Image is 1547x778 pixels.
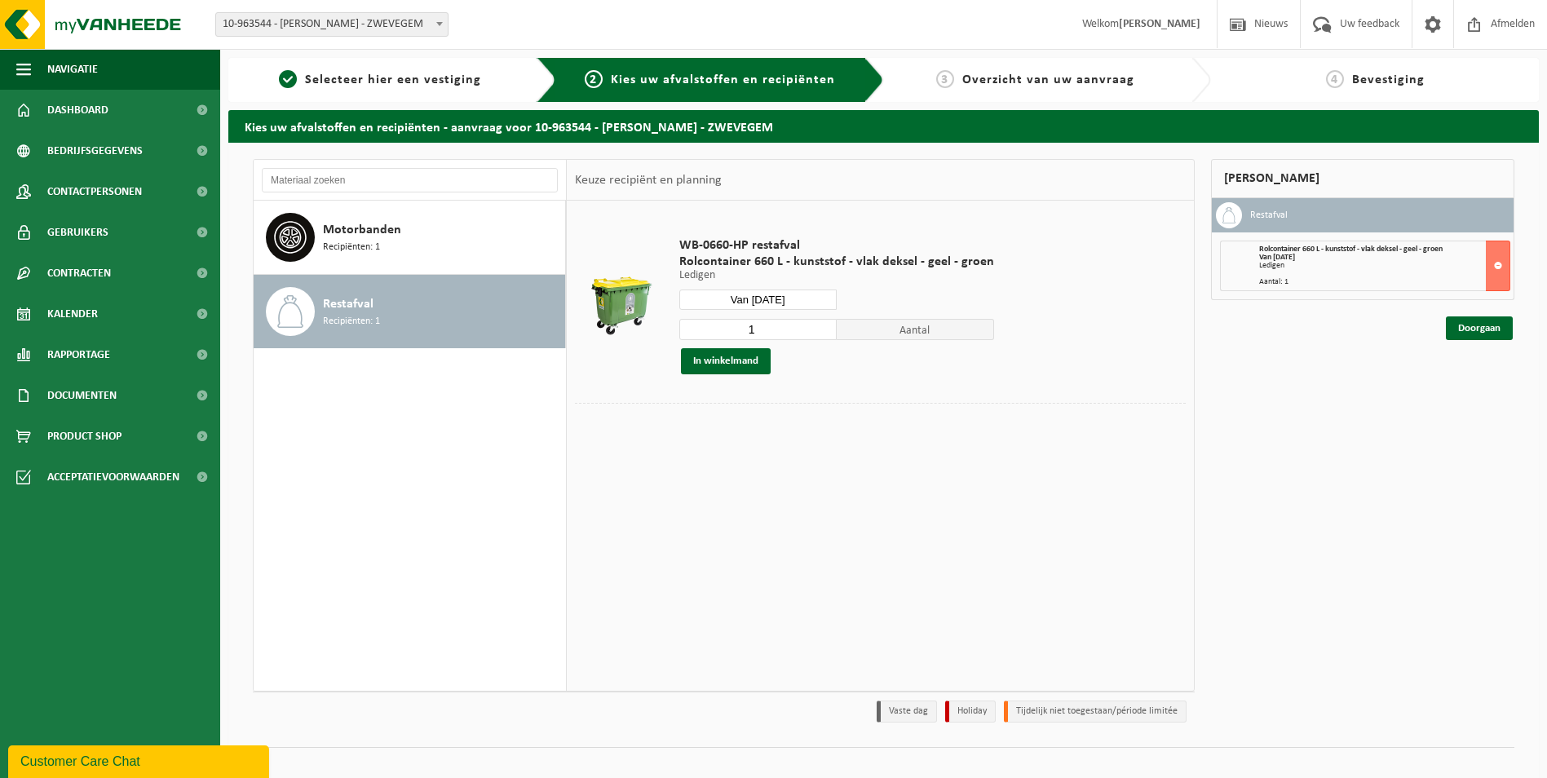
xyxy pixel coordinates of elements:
[877,701,937,723] li: Vaste dag
[1119,18,1200,30] strong: [PERSON_NAME]
[236,70,524,90] a: 1Selecteer hier een vestiging
[1259,245,1443,254] span: Rolcontainer 660 L - kunststof - vlak deksel - geel - groen
[611,73,835,86] span: Kies uw afvalstoffen en recipiënten
[567,160,730,201] div: Keuze recipiënt en planning
[1446,316,1513,340] a: Doorgaan
[254,275,566,348] button: Restafval Recipiënten: 1
[323,240,380,255] span: Recipiënten: 1
[254,201,566,275] button: Motorbanden Recipiënten: 1
[837,319,994,340] span: Aantal
[1259,253,1295,262] strong: Van [DATE]
[679,254,994,270] span: Rolcontainer 660 L - kunststof - vlak deksel - geel - groen
[1211,159,1514,198] div: [PERSON_NAME]
[47,90,108,130] span: Dashboard
[1326,70,1344,88] span: 4
[679,290,837,310] input: Selecteer datum
[323,294,373,314] span: Restafval
[47,416,122,457] span: Product Shop
[936,70,954,88] span: 3
[681,348,771,374] button: In winkelmand
[47,294,98,334] span: Kalender
[8,742,272,778] iframe: chat widget
[585,70,603,88] span: 2
[279,70,297,88] span: 1
[47,375,117,416] span: Documenten
[679,270,994,281] p: Ledigen
[945,701,996,723] li: Holiday
[1250,202,1288,228] h3: Restafval
[1259,262,1509,270] div: Ledigen
[679,237,994,254] span: WB-0660-HP restafval
[216,13,448,36] span: 10-963544 - SCHALLON, DEAN - ZWEVEGEM
[1259,278,1509,286] div: Aantal: 1
[323,220,401,240] span: Motorbanden
[47,334,110,375] span: Rapportage
[47,212,108,253] span: Gebruikers
[323,314,380,329] span: Recipiënten: 1
[215,12,449,37] span: 10-963544 - SCHALLON, DEAN - ZWEVEGEM
[47,457,179,497] span: Acceptatievoorwaarden
[228,110,1539,142] h2: Kies uw afvalstoffen en recipiënten - aanvraag voor 10-963544 - [PERSON_NAME] - ZWEVEGEM
[47,253,111,294] span: Contracten
[47,49,98,90] span: Navigatie
[47,130,143,171] span: Bedrijfsgegevens
[1352,73,1425,86] span: Bevestiging
[1004,701,1187,723] li: Tijdelijk niet toegestaan/période limitée
[47,171,142,212] span: Contactpersonen
[962,73,1134,86] span: Overzicht van uw aanvraag
[262,168,558,192] input: Materiaal zoeken
[305,73,481,86] span: Selecteer hier een vestiging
